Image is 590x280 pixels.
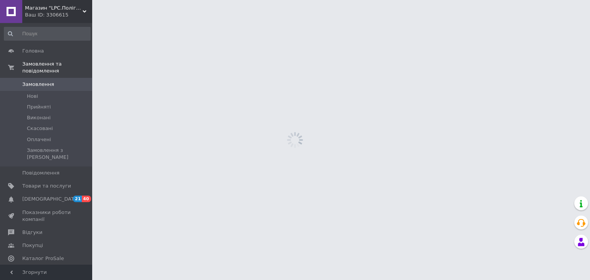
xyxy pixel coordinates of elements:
span: Головна [22,48,44,54]
span: Покупці [22,242,43,249]
span: Оплачені [27,136,51,143]
span: Товари та послуги [22,183,71,189]
span: Скасовані [27,125,53,132]
input: Пошук [4,27,91,41]
span: Повідомлення [22,170,60,176]
span: Виконані [27,114,51,121]
span: Магазин "LPC.Поліграфія" [25,5,83,12]
span: Замовлення [22,81,54,88]
span: Замовлення з [PERSON_NAME] [27,147,90,161]
span: Прийняті [27,104,51,110]
span: 40 [82,196,91,202]
div: Ваш ID: 3306615 [25,12,92,18]
span: 21 [73,196,82,202]
span: Замовлення та повідомлення [22,61,92,74]
span: Відгуки [22,229,42,236]
span: Нові [27,93,38,100]
span: Показники роботи компанії [22,209,71,223]
span: [DEMOGRAPHIC_DATA] [22,196,79,203]
span: Каталог ProSale [22,255,64,262]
